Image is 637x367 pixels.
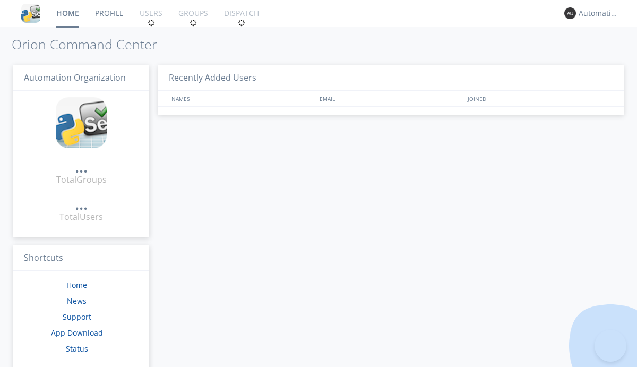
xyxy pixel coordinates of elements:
[595,330,626,362] iframe: Toggle Customer Support
[66,344,88,354] a: Status
[579,8,618,19] div: Automation+atlas0027
[21,4,40,23] img: cddb5a64eb264b2086981ab96f4c1ba7
[158,65,624,91] h3: Recently Added Users
[24,72,126,83] span: Automation Organization
[51,328,103,338] a: App Download
[56,174,107,186] div: Total Groups
[13,245,149,271] h3: Shortcuts
[56,97,107,148] img: cddb5a64eb264b2086981ab96f4c1ba7
[169,91,314,106] div: NAMES
[190,19,197,27] img: spin.svg
[67,296,87,306] a: News
[75,199,88,211] a: ...
[317,91,465,106] div: EMAIL
[238,19,245,27] img: spin.svg
[148,19,155,27] img: spin.svg
[75,161,88,174] a: ...
[75,161,88,172] div: ...
[66,280,87,290] a: Home
[59,211,103,223] div: Total Users
[564,7,576,19] img: 373638.png
[465,91,614,106] div: JOINED
[75,199,88,209] div: ...
[63,312,91,322] a: Support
